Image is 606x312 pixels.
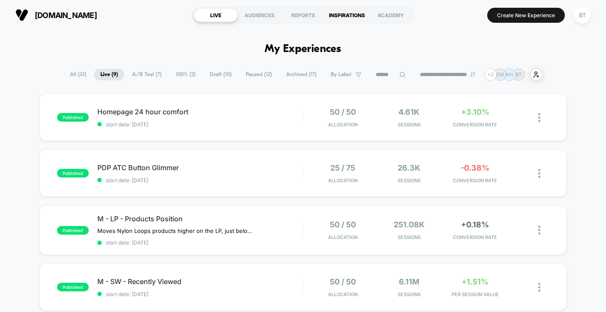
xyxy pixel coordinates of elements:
[461,107,489,116] span: +3.10%
[331,71,351,78] span: By Label
[97,163,303,172] span: PDP ATC Button Glimmer
[330,220,356,229] span: 50 / 50
[330,277,356,286] span: 50 / 50
[63,69,93,80] span: All ( 31 )
[378,122,440,128] span: Sessions
[378,291,440,297] span: Sessions
[97,239,303,246] span: start date: [DATE]
[94,69,124,80] span: Live ( 9 )
[281,8,325,22] div: REPORTS
[516,71,522,78] p: BT
[538,169,540,178] img: close
[444,177,506,184] span: CONVERSION RATE
[126,69,168,80] span: A/B Test ( 7 )
[444,234,506,240] span: CONVERSION RATE
[398,107,419,116] span: 4.61k
[169,69,202,80] span: 100% ( 2 )
[328,291,358,297] span: Allocation
[461,277,488,286] span: +1.51%
[35,11,97,20] span: [DOMAIN_NAME]
[444,291,506,297] span: PER SESSION VALUE
[97,277,303,286] span: M - SW - Recently Viewed
[238,8,281,22] div: AUDIENCES
[57,226,89,235] span: published
[265,43,341,55] h1: My Experiences
[394,220,425,229] span: 251.08k
[13,8,99,22] button: [DOMAIN_NAME]
[461,220,489,229] span: +0.18%
[330,107,356,116] span: 50 / 50
[378,177,440,184] span: Sessions
[574,7,591,24] div: BT
[280,69,323,80] span: Archived ( 17 )
[398,163,420,172] span: 26.3k
[328,234,358,240] span: Allocation
[97,177,303,184] span: start date: [DATE]
[57,113,89,122] span: published
[328,122,358,128] span: Allocation
[330,163,355,172] span: 25 / 75
[538,113,540,122] img: close
[97,107,303,116] span: Homepage 24 hour comfort
[97,227,256,234] span: Moves Nylon Loops products higher on the LP, just below PFAS-free section
[538,226,540,235] img: close
[470,72,475,77] img: end
[461,163,489,172] span: -0.38%
[15,9,28,21] img: Visually logo
[325,8,369,22] div: INSPIRATIONS
[97,214,303,223] span: M - LP - Products Position
[194,8,238,22] div: LIVE
[378,234,440,240] span: Sessions
[57,169,89,177] span: published
[97,291,303,297] span: start date: [DATE]
[484,68,497,81] div: + 2
[399,277,419,286] span: 6.11M
[203,69,238,80] span: Draft ( 10 )
[369,8,413,22] div: ACADEMY
[97,121,303,128] span: start date: [DATE]
[538,283,540,292] img: close
[57,283,89,291] span: published
[571,6,593,24] button: BT
[487,8,565,23] button: Create New Experience
[444,122,506,128] span: CONVERSION RATE
[506,71,513,78] p: KH
[496,71,504,78] p: EM
[239,69,278,80] span: Paused ( 12 )
[328,177,358,184] span: Allocation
